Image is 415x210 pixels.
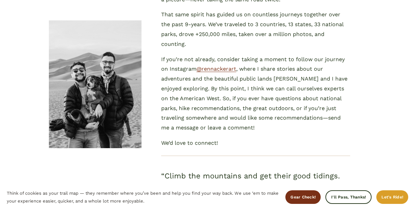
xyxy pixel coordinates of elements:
span: Let's Ride! [381,195,403,199]
a: @rennackerart [196,66,236,72]
p: We’d love to connect! [161,138,350,148]
p: If you’re not already, consider taking a moment to follow our journey on Instagram , where I shar... [161,55,350,133]
span: Gear Check! [290,195,316,199]
p: That same spirit has guided us on countless journeys together over the past 9-years. We’ve travel... [161,10,350,49]
blockquote: Climb the mountains and get their good tidings. Nature’s peace will flow into you as sunshine int... [161,169,350,209]
p: Think of cookies as your trail map — they remember where you’ve been and help you find your way b... [7,189,279,205]
button: Let's Ride! [376,190,408,204]
button: I'll Pass, Thanks! [325,190,372,204]
span: “ [161,172,165,180]
span: I'll Pass, Thanks! [331,195,366,199]
button: Gear Check! [285,190,321,204]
